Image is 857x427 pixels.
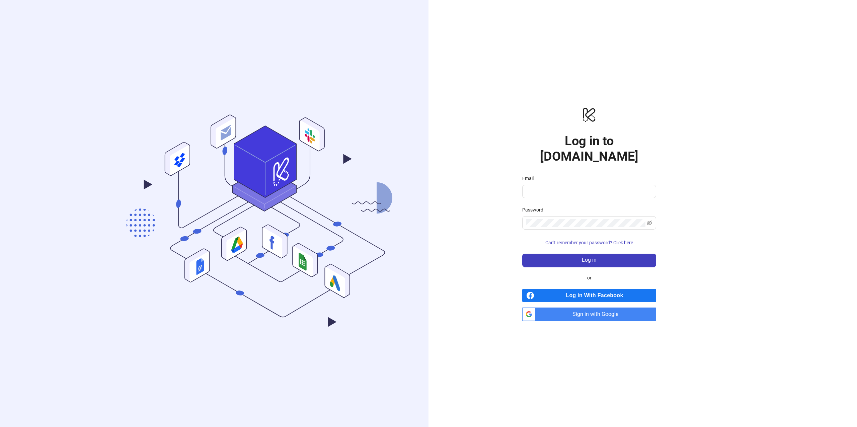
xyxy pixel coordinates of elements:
a: Sign in with Google [522,308,656,321]
label: Email [522,175,538,182]
span: eye-invisible [647,220,652,226]
span: Can't remember your password? Click here [545,240,633,245]
input: Password [526,219,645,227]
a: Can't remember your password? Click here [522,240,656,245]
span: Log in With Facebook [537,289,656,302]
h1: Log in to [DOMAIN_NAME] [522,133,656,164]
span: Sign in with Google [538,308,656,321]
a: Log in With Facebook [522,289,656,302]
span: Log in [582,257,597,263]
span: or [582,274,597,281]
button: Log in [522,254,656,267]
input: Email [526,187,651,195]
button: Can't remember your password? Click here [522,238,656,248]
label: Password [522,206,548,213]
